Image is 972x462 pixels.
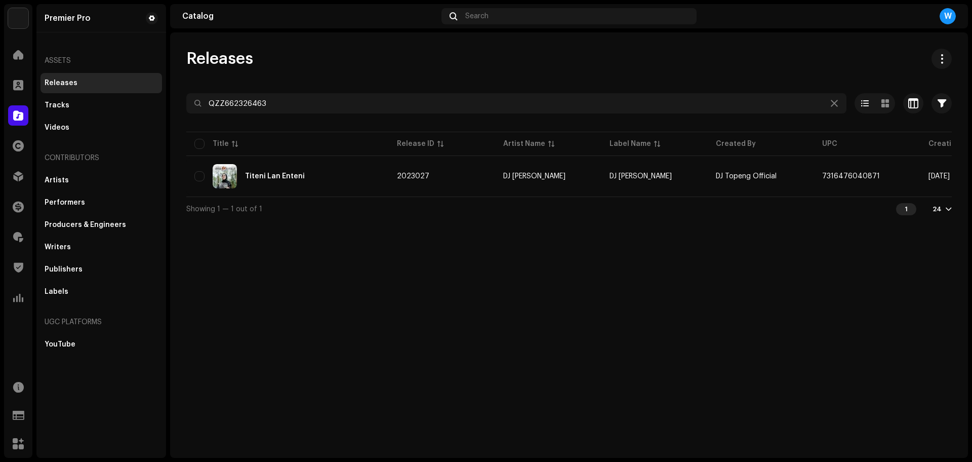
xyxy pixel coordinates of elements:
re-m-nav-item: Publishers [40,259,162,280]
span: DJ Topeng Official [716,173,777,180]
span: Search [465,12,489,20]
div: Releases [45,79,77,87]
re-m-nav-item: Tracks [40,95,162,115]
div: Performers [45,199,85,207]
div: 24 [933,205,942,213]
input: Search [186,93,846,113]
div: Tracks [45,101,69,109]
div: YouTube [45,340,75,349]
div: Catalog [182,12,437,20]
span: Showing 1 — 1 out of 1 [186,206,262,213]
div: Label Name [610,139,651,149]
re-a-nav-header: UGC Platforms [40,310,162,334]
re-m-nav-item: Artists [40,170,162,190]
div: Writers [45,243,71,251]
re-m-nav-item: Releases [40,73,162,93]
div: Titeni Lan Enteni [245,173,305,180]
re-m-nav-item: Labels [40,282,162,302]
div: Producers & Engineers [45,221,126,229]
re-m-nav-item: Videos [40,118,162,138]
div: Videos [45,124,69,132]
re-a-nav-header: Contributors [40,146,162,170]
re-m-nav-item: Writers [40,237,162,257]
div: Labels [45,288,68,296]
img: 7f2d3d50-6de7-4a89-ad17-3e9abfed9186 [213,164,237,188]
div: DJ [PERSON_NAME] [503,173,565,180]
re-m-nav-item: YouTube [40,334,162,355]
div: Artist Name [503,139,545,149]
div: W [940,8,956,24]
div: 1 [896,203,916,215]
span: Releases [186,49,253,69]
img: 64f15ab7-a28a-4bb5-a164-82594ec98160 [8,8,28,28]
span: 2023027 [397,173,429,180]
div: Premier Pro [45,14,91,22]
div: Artists [45,176,69,184]
span: DJ Topeng [503,173,593,180]
div: Title [213,139,229,149]
re-a-nav-header: Assets [40,49,162,73]
re-m-nav-item: Performers [40,192,162,213]
span: DJ Topeng [610,173,672,180]
span: 7316476040871 [822,173,880,180]
re-m-nav-item: Producers & Engineers [40,215,162,235]
div: Release ID [397,139,434,149]
div: Publishers [45,265,83,274]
